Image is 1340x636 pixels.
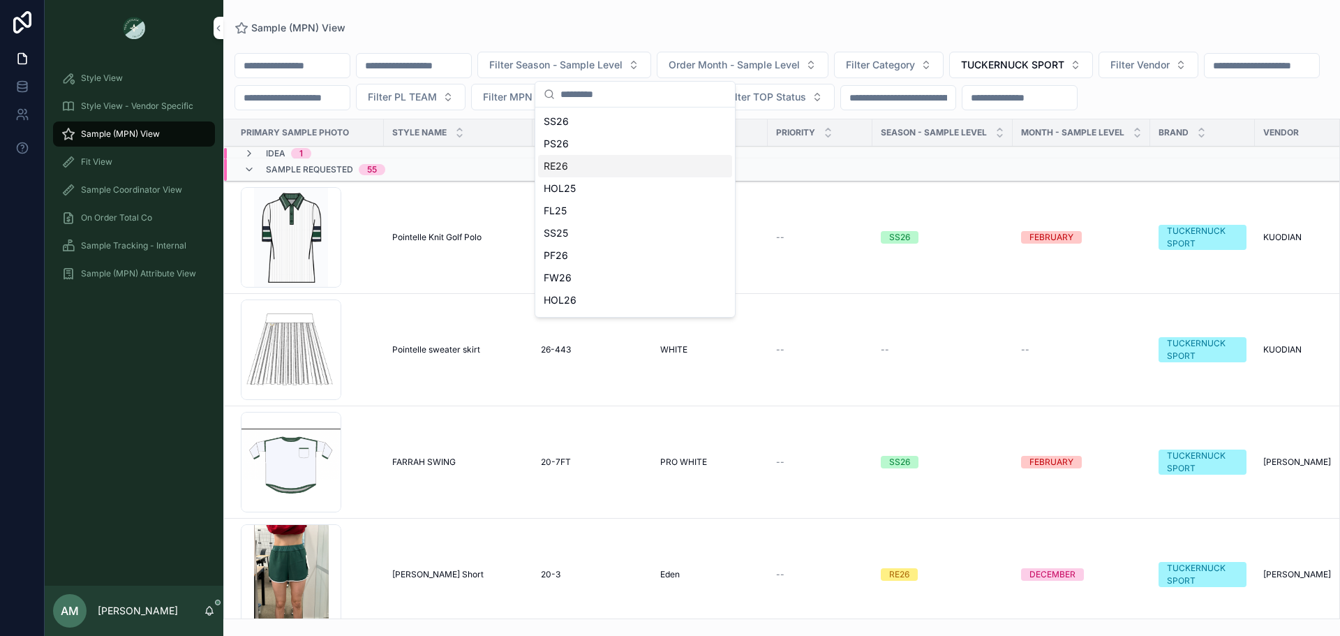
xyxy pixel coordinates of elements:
a: SS26 [881,456,1004,468]
div: TUCKERNUCK SPORT [1167,450,1238,475]
a: -- [1021,344,1142,355]
span: Fit View [81,156,112,168]
span: Eden [660,569,680,580]
a: TUCKERNUCK SPORT [1159,562,1246,587]
a: Sample Tracking - Internal [53,233,215,258]
a: -- [776,232,864,243]
span: PRO WHITE [660,457,707,468]
span: Pointelle Knit Golf Polo [392,232,482,243]
span: Sample (MPN) Attribute View [81,268,196,279]
span: Style Name [392,127,447,138]
span: Filter PL TEAM [368,90,437,104]
a: Sample Coordinator View [53,177,215,202]
span: Pointelle sweater skirt [392,344,480,355]
a: FARRAH SWING [392,457,524,468]
span: WHITE [660,344,687,355]
a: Pointelle sweater skirt [392,344,524,355]
span: Filter TOP Status [727,90,806,104]
div: TUCKERNUCK SPORT [1167,225,1238,250]
button: Select Button [356,84,466,110]
button: Select Button [715,84,835,110]
div: TUCKERNUCK SPORT [1167,337,1238,362]
a: 20-7FT [541,457,643,468]
span: PRIORITY [776,127,815,138]
a: TUCKERNUCK SPORT [1159,225,1246,250]
button: Select Button [1099,52,1198,78]
button: Select Button [477,52,651,78]
span: TUCKERNUCK SPORT [961,58,1064,72]
div: RE26 [889,568,909,581]
span: MONTH - SAMPLE LEVEL [1021,127,1124,138]
a: Style View [53,66,215,91]
a: -- [776,457,864,468]
span: KUODIAN [1263,232,1302,243]
div: PS26 [538,133,732,155]
span: -- [776,569,784,580]
a: Style View - Vendor Specific [53,94,215,119]
a: On Order Total Co [53,205,215,230]
a: TUCKERNUCK SPORT [1159,450,1246,475]
img: App logo [123,17,145,39]
span: 26-443 [541,344,571,355]
span: Idea [266,148,285,159]
span: -- [1021,344,1029,355]
div: FEBRUARY [1029,456,1073,468]
span: Style View - Vendor Specific [81,101,193,112]
span: [PERSON_NAME] Short [392,569,484,580]
span: Style View [81,73,123,84]
span: Sample Requested [266,164,353,175]
div: SS25 [538,222,732,244]
span: 20-3 [541,569,560,580]
span: [PERSON_NAME] [1263,569,1331,580]
a: WHITE [660,344,759,355]
div: 1 [299,148,303,159]
span: -- [776,344,784,355]
span: -- [881,344,889,355]
button: Select Button [471,84,594,110]
span: Filter Category [846,58,915,72]
a: DECEMBER [1021,568,1142,581]
span: KUODIAN [1263,344,1302,355]
div: scrollable content [45,56,223,304]
span: Order Month - Sample Level [669,58,800,72]
span: Brand [1159,127,1189,138]
a: TUCKERNUCK SPORT [1159,337,1246,362]
div: RE26 [538,155,732,177]
a: -- [776,569,864,580]
div: FEBRUARY [1029,231,1073,244]
span: Vendor [1263,127,1299,138]
div: FL25 [538,200,732,222]
div: DECEMBER [1029,568,1075,581]
span: Sample Tracking - Internal [81,240,186,251]
a: RE26 [881,568,1004,581]
a: PRO WHITE [660,457,759,468]
div: TUCKERNUCK SPORT [1167,562,1238,587]
span: Sample (MPN) View [251,21,345,35]
div: 55 [367,164,377,175]
a: Fit View [53,149,215,175]
div: YEAR-ROUND [538,311,732,334]
div: HOL25 [538,177,732,200]
span: AM [61,602,79,619]
span: On Order Total Co [81,212,152,223]
span: PRIMARY SAMPLE PHOTO [241,127,349,138]
div: PF26 [538,244,732,267]
a: Sample (MPN) Attribute View [53,261,215,286]
span: Filter MPN Status [483,90,565,104]
span: Sample Coordinator View [81,184,182,195]
a: -- [881,344,1004,355]
button: Select Button [834,52,944,78]
span: FARRAH SWING [392,457,456,468]
a: FEBRUARY [1021,456,1142,468]
button: Select Button [949,52,1093,78]
span: Filter Season - Sample Level [489,58,623,72]
a: Sample (MPN) View [53,121,215,147]
a: Sample (MPN) View [234,21,345,35]
span: Filter Vendor [1110,58,1170,72]
span: -- [776,232,784,243]
a: FEBRUARY [1021,231,1142,244]
div: FW26 [538,267,732,289]
a: Eden [660,569,759,580]
div: HOL26 [538,289,732,311]
div: SS26 [889,456,910,468]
